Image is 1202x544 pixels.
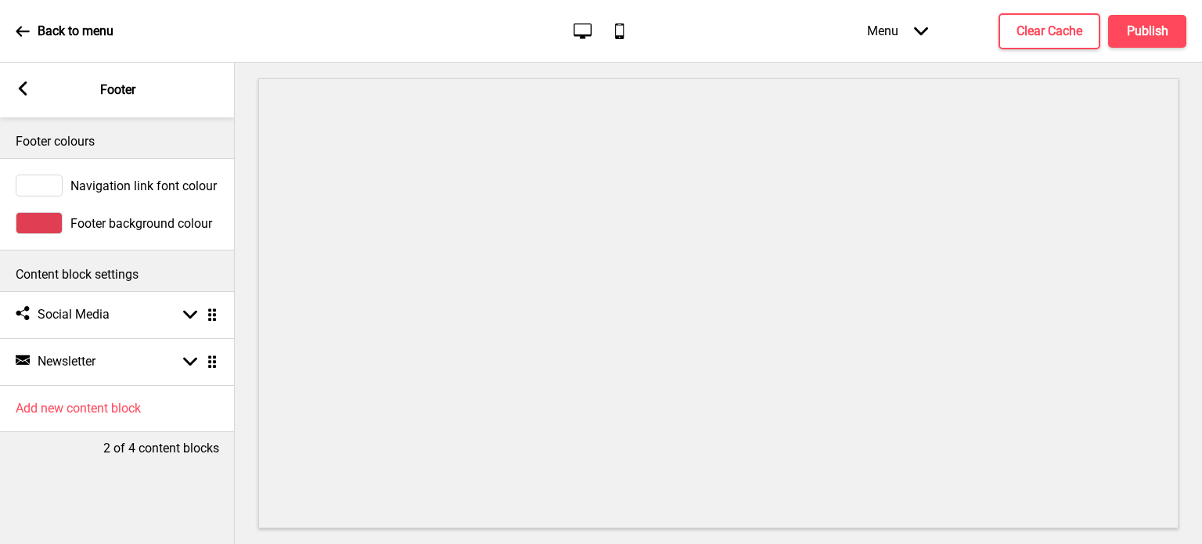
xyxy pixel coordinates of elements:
div: Navigation link font colour [16,175,219,196]
button: Publish [1108,15,1186,48]
p: Content block settings [16,266,219,283]
h4: Newsletter [38,353,95,370]
h4: Clear Cache [1017,23,1082,40]
p: Footer [100,81,135,99]
p: 2 of 4 content blocks [103,440,219,457]
a: Back to menu [16,10,113,52]
h4: Social Media [38,306,110,323]
h4: Add new content block [16,400,141,417]
div: Footer background colour [16,212,219,234]
h4: Publish [1127,23,1168,40]
div: Menu [851,8,944,54]
button: Clear Cache [999,13,1100,49]
p: Footer colours [16,133,219,150]
span: Navigation link font colour [70,178,217,193]
p: Back to menu [38,23,113,40]
span: Footer background colour [70,216,212,231]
